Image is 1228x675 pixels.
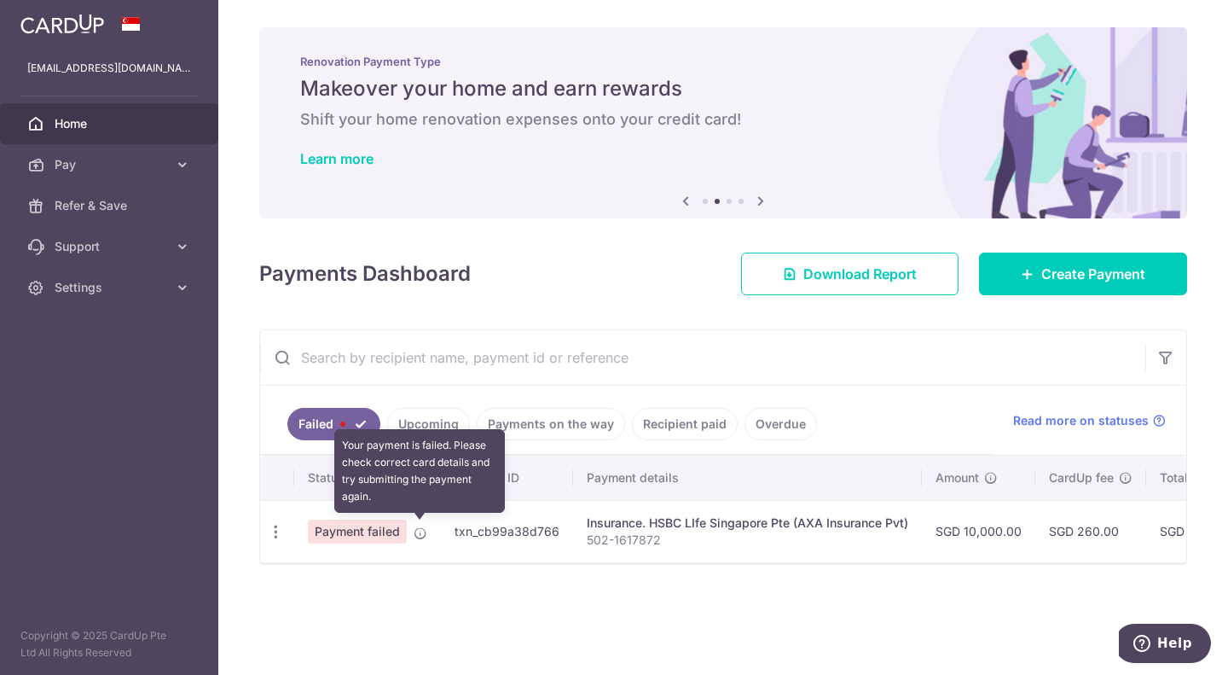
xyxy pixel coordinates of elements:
[387,408,470,440] a: Upcoming
[27,60,191,77] p: [EMAIL_ADDRESS][DOMAIN_NAME]
[1013,412,1166,429] a: Read more on statuses
[1049,469,1114,486] span: CardUp fee
[1035,500,1146,562] td: SGD 260.00
[441,456,573,500] th: Payment ID
[259,27,1187,218] img: Renovation banner
[744,408,817,440] a: Overdue
[632,408,738,440] a: Recipient paid
[1119,624,1211,666] iframe: Opens a widget where you can find more information
[573,456,922,500] th: Payment details
[979,253,1187,295] a: Create Payment
[287,408,380,440] a: Failed
[308,520,407,544] span: Payment failed
[55,115,167,132] span: Home
[259,259,471,289] h4: Payments Dashboard
[935,469,979,486] span: Amount
[441,500,573,562] td: txn_cb99a38d766
[300,150,374,167] a: Learn more
[922,500,1035,562] td: SGD 10,000.00
[308,469,345,486] span: Status
[55,197,167,214] span: Refer & Save
[300,109,1146,130] h6: Shift your home renovation expenses onto your credit card!
[55,238,167,255] span: Support
[587,515,908,532] div: Insurance. HSBC LIfe Singapore Pte (AXA Insurance Pvt)
[334,429,505,513] div: Your payment is failed. Please check correct card details and try submitting the payment again.
[55,156,167,173] span: Pay
[300,75,1146,102] h5: Makeover your home and earn rewards
[1160,469,1216,486] span: Total amt.
[300,55,1146,68] p: Renovation Payment Type
[260,330,1145,385] input: Search by recipient name, payment id or reference
[20,14,104,34] img: CardUp
[1013,412,1149,429] span: Read more on statuses
[55,279,167,296] span: Settings
[741,253,959,295] a: Download Report
[1041,264,1145,284] span: Create Payment
[803,264,917,284] span: Download Report
[587,532,908,549] p: 502-1617872
[477,408,625,440] a: Payments on the way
